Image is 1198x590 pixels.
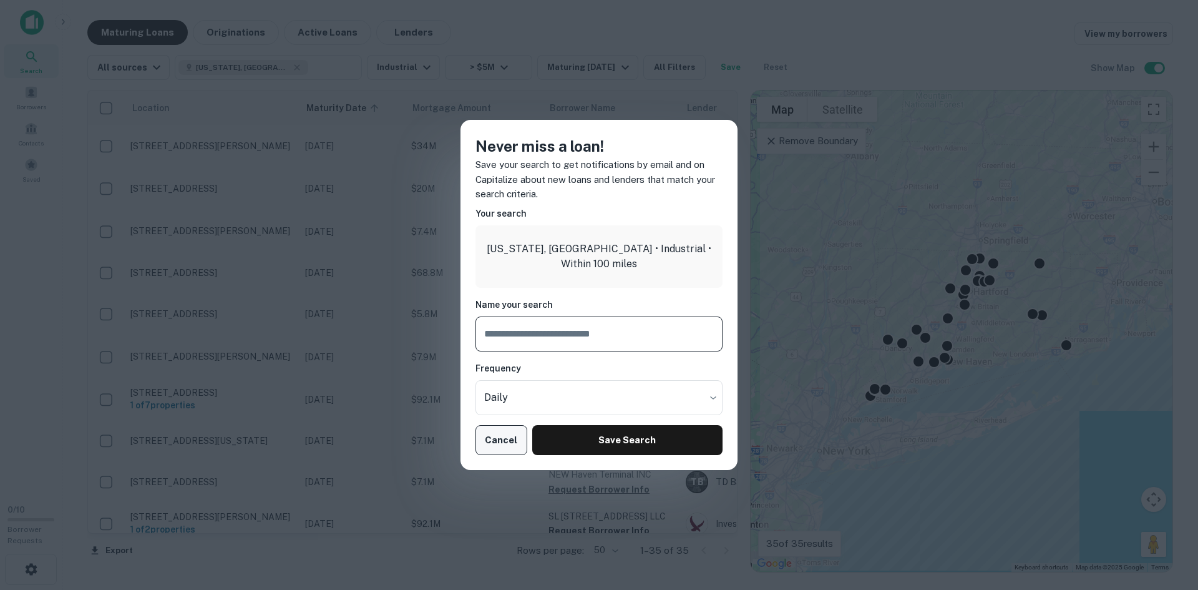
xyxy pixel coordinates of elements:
[475,157,723,202] p: Save your search to get notifications by email and on Capitalize about new loans and lenders that...
[485,242,713,272] p: [US_STATE], [GEOGRAPHIC_DATA] • Industrial • Within 100 miles
[475,425,527,455] button: Cancel
[475,298,723,312] h6: Name your search
[475,207,723,220] h6: Your search
[532,425,723,455] button: Save Search
[1136,490,1198,550] iframe: Chat Widget
[475,361,723,375] h6: Frequency
[475,135,723,157] h4: Never miss a loan!
[475,380,723,415] div: Without label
